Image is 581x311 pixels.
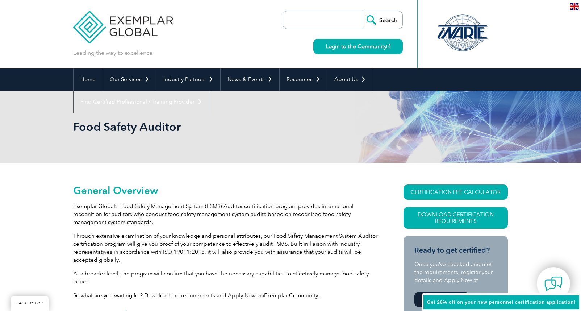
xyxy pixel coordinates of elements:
h1: Food Safety Auditor [73,120,351,134]
a: Industry Partners [156,68,220,91]
p: So what are you waiting for? Download the requirements and Apply Now via . [73,291,377,299]
a: CERTIFICATION FEE CALCULATOR [404,184,508,200]
a: Our Services [103,68,156,91]
a: Exemplar Community [264,292,318,299]
p: At a broader level, the program will confirm that you have the necessary capabilities to effectiv... [73,270,377,286]
p: Once you’ve checked and met the requirements, register your details and Apply Now at [414,260,497,284]
input: Search [363,11,402,29]
a: Resources [280,68,327,91]
a: Login to the Community [313,39,403,54]
h2: General Overview [73,184,377,196]
img: open_square.png [386,44,390,48]
a: Home [74,68,103,91]
a: News & Events [221,68,279,91]
p: Exemplar Global’s Food Safety Management System (FSMS) Auditor certification program provides int... [73,202,377,226]
p: Leading the way to excellence [73,49,152,57]
a: BACK TO TOP [11,296,49,311]
img: en [570,3,579,10]
img: contact-chat.png [544,275,563,293]
a: Find Certified Professional / Training Provider [74,91,209,113]
a: Download Certification Requirements [404,207,508,229]
a: About Us [327,68,373,91]
a: Apply Now [414,292,469,307]
p: Through extensive examination of your knowledge and personal attributes, our Food Safety Manageme... [73,232,377,264]
h3: Ready to get certified? [414,246,497,255]
span: Get 20% off on your new personnel certification application! [427,299,576,305]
